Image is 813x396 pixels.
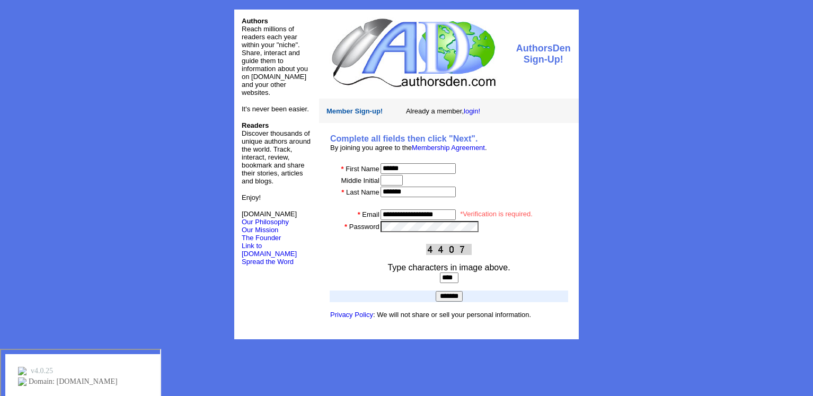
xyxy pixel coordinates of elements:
[242,25,308,96] font: Reach millions of readers each year within your "niche". Share, interact and guide them to inform...
[516,43,571,65] font: AuthorsDen Sign-Up!
[326,107,383,115] font: Member Sign-up!
[330,144,487,152] font: By joining you agree to the .
[341,177,379,184] font: Middle Initial
[242,226,278,234] a: Our Mission
[30,17,52,25] div: v 4.0.25
[387,263,510,272] font: Type characters in image above.
[242,258,294,266] font: Spread the Word
[242,257,294,266] a: Spread the Word
[346,188,379,196] font: Last Name
[17,28,25,36] img: website_grey.svg
[412,144,485,152] a: Membership Agreement
[105,61,114,70] img: tab_keywords_by_traffic_grey.svg
[29,61,37,70] img: tab_domain_overview_orange.svg
[406,107,480,115] font: Already a member,
[117,63,179,69] div: Keywords by Traffic
[242,218,289,226] a: Our Philosophy
[242,121,269,129] b: Readers
[242,105,309,113] font: It's never been easier.
[330,311,373,319] a: Privacy Policy
[242,193,261,201] font: Enjoy!
[330,311,531,319] font: : We will not share or sell your personal information.
[346,165,379,173] font: First Name
[242,210,297,226] font: [DOMAIN_NAME]
[242,121,311,185] font: Discover thousands of unique authors around the world. Track, interact, review, bookmark and shar...
[464,107,480,115] a: login!
[40,63,95,69] div: Domain Overview
[330,134,478,143] b: Complete all fields then click "Next".
[28,28,117,36] div: Domain: [DOMAIN_NAME]
[349,223,379,231] font: Password
[17,17,25,25] img: logo_orange.svg
[242,234,281,242] a: The Founder
[426,244,472,255] img: This Is CAPTCHA Image
[329,17,497,89] img: logo.jpg
[242,242,297,258] a: Link to [DOMAIN_NAME]
[242,17,268,25] font: Authors
[362,210,379,218] font: Email
[460,210,533,218] font: *Verification is required.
